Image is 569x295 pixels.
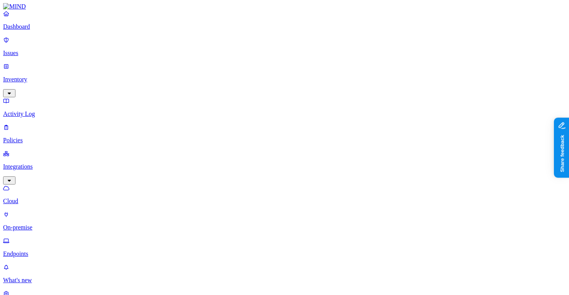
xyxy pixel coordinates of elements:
a: Inventory [3,63,566,96]
p: Endpoints [3,250,566,257]
a: Policies [3,124,566,144]
p: What's new [3,277,566,284]
p: Dashboard [3,23,566,30]
a: Dashboard [3,10,566,30]
a: On-premise [3,211,566,231]
a: Cloud [3,185,566,205]
a: Issues [3,36,566,57]
a: MIND [3,3,566,10]
a: Activity Log [3,97,566,117]
p: Inventory [3,76,566,83]
a: Endpoints [3,237,566,257]
p: On-premise [3,224,566,231]
p: Policies [3,137,566,144]
a: Integrations [3,150,566,183]
p: Cloud [3,198,566,205]
p: Activity Log [3,110,566,117]
p: Integrations [3,163,566,170]
p: Issues [3,50,566,57]
img: MIND [3,3,26,10]
a: What's new [3,264,566,284]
